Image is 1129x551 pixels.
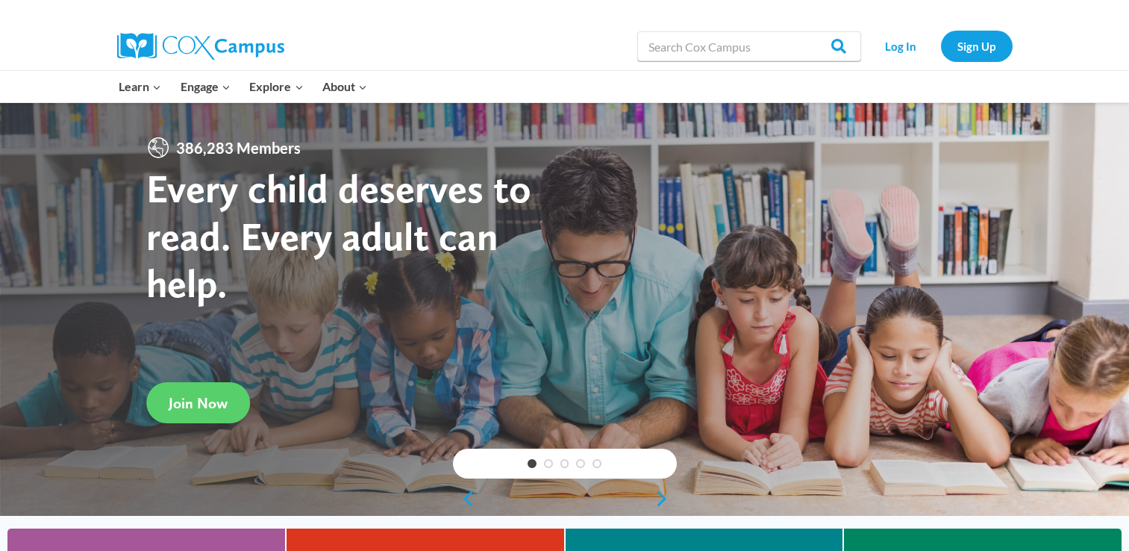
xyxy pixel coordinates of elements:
a: 5 [592,459,601,468]
span: Engage [181,77,231,96]
span: Join Now [169,394,228,412]
a: previous [453,490,475,508]
a: 2 [544,459,553,468]
span: About [322,77,367,96]
a: Join Now [146,382,250,423]
a: Sign Up [941,31,1013,61]
input: Search Cox Campus [637,31,861,61]
span: Explore [249,77,303,96]
strong: Every child deserves to read. Every adult can help. [146,164,531,307]
a: next [654,490,677,508]
span: Learn [119,77,161,96]
nav: Secondary Navigation [869,31,1013,61]
span: 386,283 Members [170,136,307,160]
img: Cox Campus [117,33,284,60]
a: Log In [869,31,933,61]
a: 1 [528,459,537,468]
a: 3 [560,459,569,468]
nav: Primary Navigation [110,71,377,102]
div: content slider buttons [453,484,677,514]
a: 4 [576,459,585,468]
